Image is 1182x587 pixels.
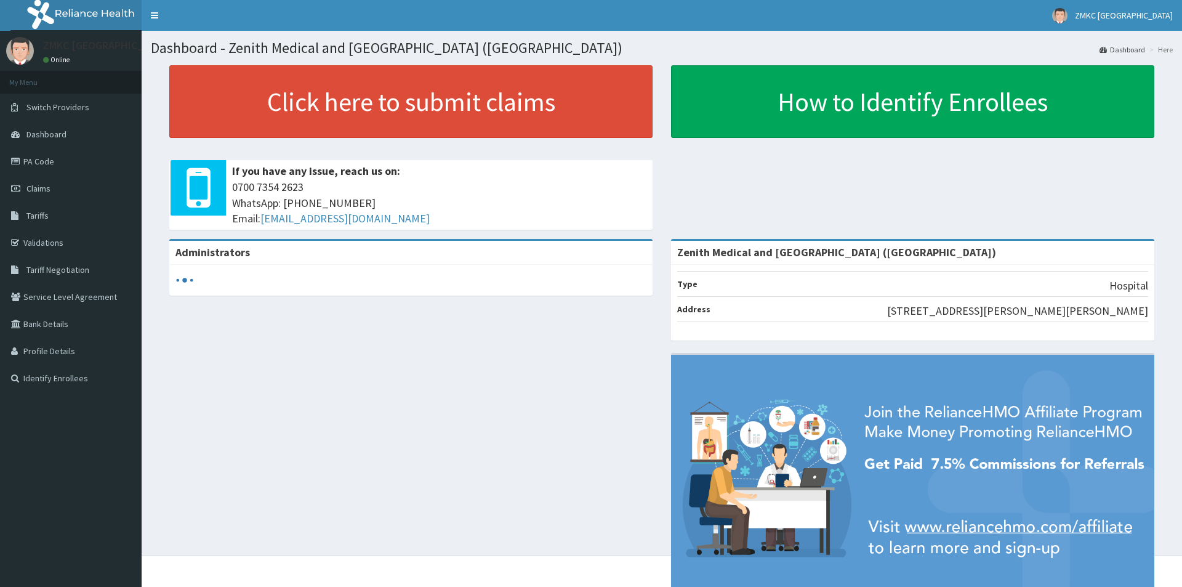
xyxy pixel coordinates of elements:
[232,164,400,178] b: If you have any issue, reach us on:
[260,211,430,225] a: [EMAIL_ADDRESS][DOMAIN_NAME]
[26,102,89,113] span: Switch Providers
[1109,278,1148,294] p: Hospital
[6,37,34,65] img: User Image
[175,271,194,289] svg: audio-loading
[43,40,173,51] p: ZMKC [GEOGRAPHIC_DATA]
[1075,10,1173,21] span: ZMKC [GEOGRAPHIC_DATA]
[232,179,646,227] span: 0700 7354 2623 WhatsApp: [PHONE_NUMBER] Email:
[26,183,50,194] span: Claims
[26,129,66,140] span: Dashboard
[677,245,996,259] strong: Zenith Medical and [GEOGRAPHIC_DATA] ([GEOGRAPHIC_DATA])
[671,65,1154,138] a: How to Identify Enrollees
[1052,8,1067,23] img: User Image
[677,278,698,289] b: Type
[43,55,73,64] a: Online
[26,210,49,221] span: Tariffs
[169,65,653,138] a: Click here to submit claims
[151,40,1173,56] h1: Dashboard - Zenith Medical and [GEOGRAPHIC_DATA] ([GEOGRAPHIC_DATA])
[26,264,89,275] span: Tariff Negotiation
[1100,44,1145,55] a: Dashboard
[1146,44,1173,55] li: Here
[677,304,710,315] b: Address
[887,303,1148,319] p: [STREET_ADDRESS][PERSON_NAME][PERSON_NAME]
[175,245,250,259] b: Administrators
